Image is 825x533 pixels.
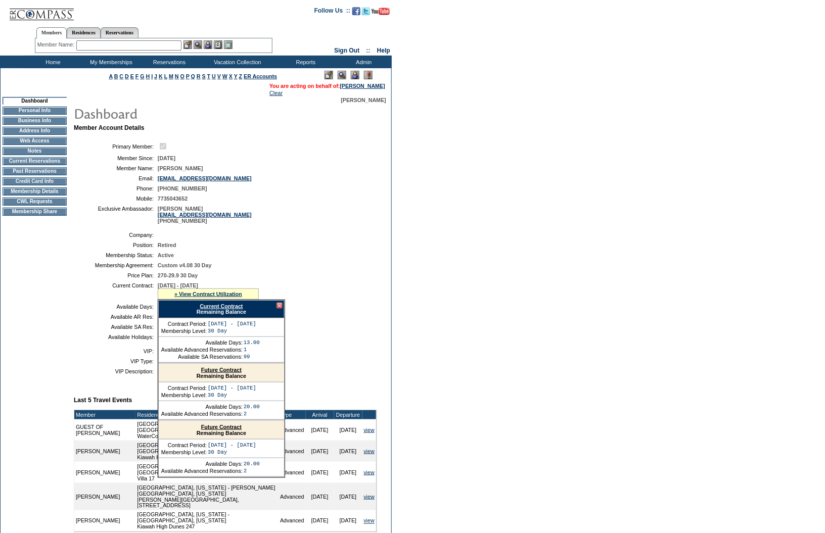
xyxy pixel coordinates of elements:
td: [DATE] - [DATE] [208,321,256,327]
img: Impersonate [204,40,212,49]
img: View Mode [338,71,346,79]
td: [DATE] [306,510,334,531]
a: V [217,73,221,79]
img: View [194,40,202,49]
a: Sign Out [334,47,359,54]
td: Contract Period: [161,385,207,391]
td: [DATE] [306,419,334,441]
td: [DATE] [306,441,334,462]
a: Subscribe to our YouTube Channel [372,10,390,16]
td: Available Holidays: [78,334,154,340]
a: view [364,494,375,500]
td: Company: [78,232,154,238]
td: Advanced [279,510,305,531]
td: Reservations [139,56,197,68]
a: S [202,73,206,79]
span: 270-29.9 30 Day [158,272,198,278]
td: Advanced [279,419,305,441]
td: 30 Day [208,328,256,334]
a: Help [377,47,390,54]
td: 20.00 [244,461,260,467]
a: Become our fan on Facebook [352,10,360,16]
td: Home [23,56,81,68]
a: H [146,73,150,79]
td: [GEOGRAPHIC_DATA], [US_STATE] - [GEOGRAPHIC_DATA], [US_STATE] WaterColor, [STREET_ADDRESS] [135,419,279,441]
div: Remaining Balance [159,421,284,440]
span: [PERSON_NAME] [PHONE_NUMBER] [158,206,252,224]
span: You are acting on behalf of: [269,83,385,89]
td: Arrival [306,410,334,419]
td: Exclusive Ambassador: [78,206,154,224]
td: Available SA Reservations: [161,354,243,360]
span: [DATE] - [DATE] [158,282,198,288]
td: Email: [78,175,154,181]
td: 30 Day [208,449,256,455]
td: My Memberships [81,56,139,68]
td: [GEOGRAPHIC_DATA], [US_STATE] - [GEOGRAPHIC_DATA], [US_STATE] Kiawah High Dunes 247 [135,510,279,531]
td: [PERSON_NAME] [74,483,135,510]
td: [PERSON_NAME] [74,441,135,462]
td: Address Info [3,127,67,135]
a: D [125,73,129,79]
a: Future Contract [201,367,242,373]
td: Phone: [78,185,154,191]
td: Type [279,410,305,419]
td: [DATE] [334,419,362,441]
a: Residences [67,27,101,38]
td: Primary Member: [78,141,154,151]
a: J [154,73,157,79]
a: [EMAIL_ADDRESS][DOMAIN_NAME] [158,212,252,218]
a: N [175,73,179,79]
td: Membership Level: [161,449,207,455]
td: 99 [244,354,260,360]
a: F [135,73,139,79]
td: Residence [135,410,279,419]
span: Custom v4.08 30 Day [158,262,212,268]
td: Available Advanced Reservations: [161,347,243,353]
td: Available Days: [161,340,243,346]
a: Q [191,73,195,79]
a: Y [234,73,238,79]
b: Last 5 Travel Events [74,397,132,404]
td: [GEOGRAPHIC_DATA], [US_STATE] - [GEOGRAPHIC_DATA], [US_STATE] Kiawah High Dunes 247 [135,441,279,462]
span: 7735043652 [158,196,188,202]
a: » View Contract Utilization [174,291,242,297]
span: [DATE] [158,155,175,161]
div: Member Name: [37,40,76,49]
span: Retired [158,242,176,248]
td: Member Since: [78,155,154,161]
img: b_calculator.gif [224,40,233,49]
td: 13.00 [244,340,260,346]
td: Member [74,410,135,419]
a: Z [239,73,243,79]
td: Credit Card Info [3,177,67,185]
td: Membership Level: [161,392,207,398]
td: [DATE] [334,462,362,483]
td: Admin [334,56,392,68]
td: Web Access [3,137,67,145]
td: [PERSON_NAME] [74,462,135,483]
a: [EMAIL_ADDRESS][DOMAIN_NAME] [158,175,252,181]
a: ER Accounts [244,73,277,79]
td: CWL Requests [3,198,67,206]
img: Become our fan on Facebook [352,7,360,15]
td: Available SA Res: [78,324,154,330]
td: Membership Share [3,208,67,216]
td: VIP: [78,348,154,354]
td: 1 [244,347,260,353]
td: Vacation Collection [197,56,276,68]
a: K [159,73,163,79]
td: Advanced [279,483,305,510]
td: Price Plan: [78,272,154,278]
td: Contract Period: [161,442,207,448]
td: 2 [244,411,260,417]
td: Personal Info [3,107,67,115]
td: Advanced [279,462,305,483]
td: Past Reservations [3,167,67,175]
td: VIP Type: [78,358,154,364]
td: Dashboard [3,97,67,105]
a: view [364,448,375,454]
td: Reports [276,56,334,68]
td: Membership Status: [78,252,154,258]
span: Active [158,252,174,258]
